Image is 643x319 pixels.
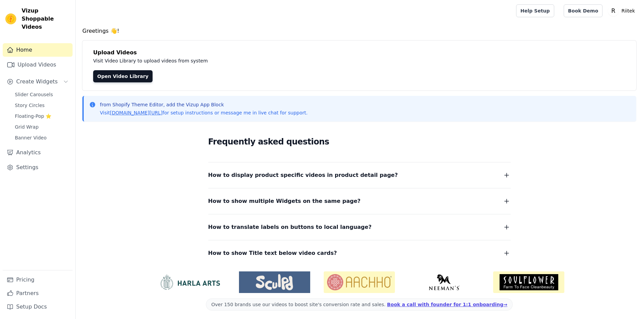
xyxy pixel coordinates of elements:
p: Riitek [619,5,638,17]
a: Home [3,43,73,57]
p: Visit Video Library to upload videos from system [93,57,396,65]
p: from Shopify Theme Editor, add the Vizup App Block [100,101,307,108]
a: Grid Wrap [11,122,73,132]
p: Visit for setup instructions or message me in live chat for support. [100,109,307,116]
span: Slider Carousels [15,91,53,98]
button: R Riitek [608,5,638,17]
a: Slider Carousels [11,90,73,99]
a: Analytics [3,146,73,159]
img: Neeman's [408,274,480,290]
span: How to display product specific videos in product detail page? [208,170,398,180]
a: Settings [3,161,73,174]
a: Help Setup [516,4,554,17]
a: Floating-Pop ⭐ [11,111,73,121]
a: [DOMAIN_NAME][URL] [110,110,163,115]
h2: Frequently asked questions [208,135,511,149]
a: Open Video Library [93,70,153,82]
button: How to show Title text below video cards? [208,248,511,258]
span: How to translate labels on buttons to local language? [208,222,372,232]
a: Story Circles [11,101,73,110]
button: How to show multiple Widgets on the same page? [208,196,511,206]
a: Setup Docs [3,300,73,314]
a: Pricing [3,273,73,287]
img: HarlaArts [154,274,225,290]
img: Sculpd US [239,274,310,290]
span: Grid Wrap [15,124,38,130]
span: Story Circles [15,102,45,109]
button: How to display product specific videos in product detail page? [208,170,511,180]
a: Banner Video [11,133,73,142]
img: Aachho [324,271,395,293]
h4: Greetings 👋! [82,27,636,35]
span: Floating-Pop ⭐ [15,113,51,119]
a: Partners [3,287,73,300]
span: Create Widgets [16,78,58,86]
a: Upload Videos [3,58,73,72]
a: Book Demo [564,4,602,17]
img: Vizup [5,14,16,24]
text: R [611,7,615,14]
span: How to show multiple Widgets on the same page? [208,196,361,206]
button: Create Widgets [3,75,73,88]
span: How to show Title text below video cards? [208,248,337,258]
span: Banner Video [15,134,47,141]
a: Book a call with founder for 1:1 onboarding [387,302,507,307]
img: Soulflower [493,271,564,293]
h4: Upload Videos [93,49,625,57]
button: How to translate labels on buttons to local language? [208,222,511,232]
span: Vizup Shoppable Videos [22,7,70,31]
